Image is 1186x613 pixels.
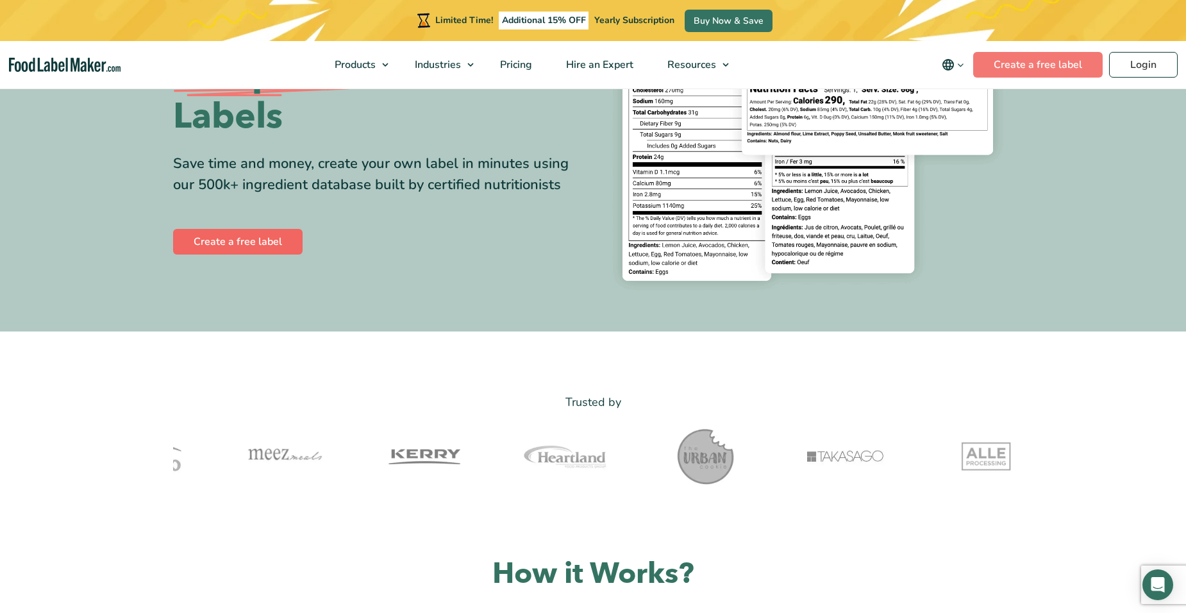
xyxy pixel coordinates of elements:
[562,58,635,72] span: Hire an Expert
[435,14,493,26] span: Limited Time!
[483,41,546,88] a: Pricing
[173,555,1013,593] h2: How it Works?
[973,52,1103,78] a: Create a free label
[398,41,480,88] a: Industries
[173,153,583,196] div: Save time and money, create your own label in minutes using our 500k+ ingredient database built b...
[651,41,735,88] a: Resources
[173,53,350,96] span: Compliant
[318,41,395,88] a: Products
[685,10,773,32] a: Buy Now & Save
[499,12,589,29] span: Additional 15% OFF
[173,229,303,255] a: Create a free label
[1142,569,1173,600] div: Open Intercom Messenger
[1109,52,1178,78] a: Login
[594,14,674,26] span: Yearly Subscription
[549,41,647,88] a: Hire an Expert
[496,58,533,72] span: Pricing
[664,58,717,72] span: Resources
[331,58,377,72] span: Products
[411,58,462,72] span: Industries
[173,393,1013,412] p: Trusted by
